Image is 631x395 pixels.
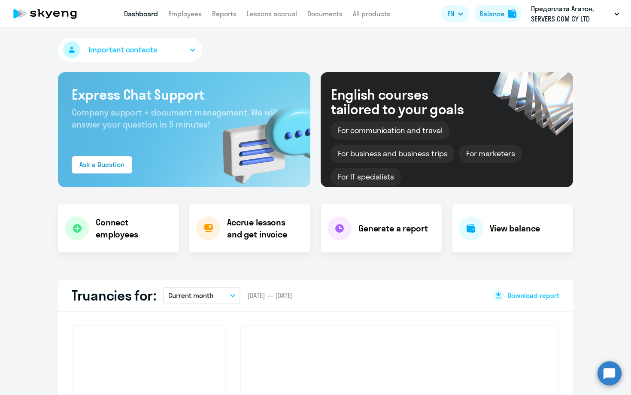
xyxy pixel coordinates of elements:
[247,291,293,300] span: [DATE] — [DATE]
[58,38,202,62] button: Important contacts
[447,9,454,19] span: EN
[247,9,297,18] a: Lessons accrual
[490,222,540,234] h4: View balance
[331,145,454,163] div: For business and business trips
[124,9,158,18] a: Dashboard
[358,222,428,234] h4: Generate a report
[331,168,401,186] div: For IT specialists
[212,9,237,18] a: Reports
[331,122,449,140] div: For communication and travel
[508,9,516,18] img: balance
[479,9,504,19] div: Balance
[96,216,172,240] h4: Connect employees
[88,44,157,55] span: Important contacts
[459,145,522,163] div: For marketers
[79,159,124,170] div: Ask a Question
[527,3,624,24] button: Предоплата Агатон, SERVERS COM CY LTD
[441,5,469,22] button: EN
[168,9,202,18] a: Employees
[531,3,611,24] p: Предоплата Агатон, SERVERS COM CY LTD
[307,9,343,18] a: Documents
[168,290,213,301] p: Current month
[474,5,522,22] button: Balancebalance
[507,291,559,300] span: Download report
[353,9,390,18] a: All products
[163,287,240,304] button: Current month
[72,86,297,103] h3: Express Chat Support
[210,91,310,187] img: bg-img
[331,87,478,116] div: English courses tailored to your goals
[72,156,132,173] button: Ask a Question
[72,107,277,130] span: Company support + document management. We will answer your question in 5 minutes!
[227,216,302,240] h4: Accrue lessons and get invoice
[72,287,156,304] h2: Truancies for:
